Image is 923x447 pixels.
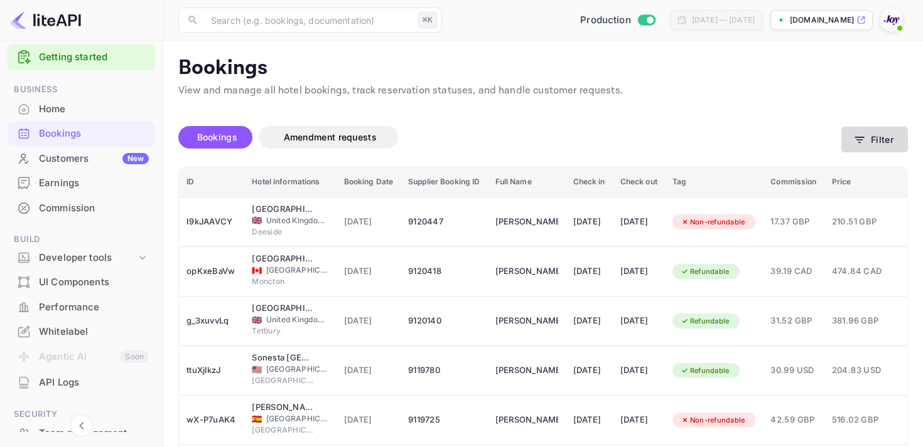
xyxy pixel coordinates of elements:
[8,196,155,221] div: Commission
[252,266,262,275] span: Canada
[573,261,605,281] div: [DATE]
[344,314,394,328] span: [DATE]
[178,83,908,98] p: View and manage all hotel bookings, track reservation statuses, and handle customer requests.
[832,364,895,377] span: 204.83 USD
[39,426,149,441] div: Team management
[620,410,657,430] div: [DATE]
[266,364,329,375] span: [GEOGRAPHIC_DATA]
[252,216,262,224] span: United Kingdom of Great Britain and Northern Ireland
[39,275,149,290] div: UI Components
[672,264,738,280] div: Refundable
[8,295,155,320] div: Performance
[8,421,155,444] a: Team management
[8,171,155,196] div: Earnings
[495,212,558,232] div: Andrew Glass
[337,167,401,197] th: Booking Date
[495,360,558,381] div: Jacky Tan
[620,212,657,232] div: [DATE]
[408,212,480,232] div: 9120447
[186,212,237,232] div: I9kJAAVCY
[179,167,244,197] th: ID
[39,102,149,117] div: Home
[672,214,753,230] div: Non-refundable
[882,10,902,30] img: With Joy
[70,414,93,437] button: Collapse navigation
[186,360,237,381] div: ttuXjlkzJ
[8,196,155,219] a: Commission
[10,10,81,30] img: LiteAPI logo
[832,413,895,427] span: 516.02 GBP
[832,215,895,229] span: 210.51 GBP
[252,302,315,315] div: Hare And Hounds Hotel
[122,153,149,164] div: New
[244,167,336,197] th: Hotel informations
[39,376,149,390] div: API Logs
[495,410,558,430] div: Ciara Redmond
[8,320,155,343] a: Whitelabel
[8,147,155,170] a: CustomersNew
[8,83,155,97] span: Business
[770,413,816,427] span: 42.59 GBP
[252,253,315,265] div: Hyatt Place Moncton
[566,167,613,197] th: Check in
[8,233,155,246] span: Build
[8,408,155,421] span: Security
[252,276,315,287] span: Moncton
[39,50,149,65] a: Getting started
[39,251,136,265] div: Developer tools
[672,413,753,428] div: Non-refundable
[252,226,315,238] span: Deeside
[39,201,149,216] div: Commission
[203,8,413,33] input: Search (e.g. bookings, documentation)
[344,265,394,278] span: [DATE]
[770,314,816,328] span: 31.52 GBP
[8,97,155,122] div: Home
[252,424,315,436] span: [GEOGRAPHIC_DATA]
[408,410,480,430] div: 9119725
[39,300,149,315] div: Performance
[8,270,155,293] a: UI Components
[8,247,155,269] div: Developer tools
[252,375,315,386] span: [GEOGRAPHIC_DATA]
[252,325,315,337] span: Tetbury
[832,265,895,278] span: 474.84 CAD
[186,311,237,331] div: g_3xuvvLq
[613,167,665,197] th: Check out
[252,203,315,216] div: Village Hotel St David's, Nr Chester
[620,261,657,281] div: [DATE]
[178,126,841,149] div: account-settings tabs
[252,316,262,324] span: United Kingdom of Great Britain and Northern Ireland
[252,352,315,364] div: Sonesta Philadelphia Rittenhouse Square
[8,371,155,394] a: API Logs
[39,152,149,166] div: Customers
[573,212,605,232] div: [DATE]
[8,371,155,395] div: API Logs
[8,147,155,171] div: CustomersNew
[575,13,660,28] div: Switch to Sandbox mode
[495,311,558,331] div: Alexandra Webster
[186,410,237,430] div: wX-P7uAK4
[39,127,149,141] div: Bookings
[770,364,816,377] span: 30.99 USD
[672,313,738,329] div: Refundable
[344,364,394,377] span: [DATE]
[178,56,908,81] p: Bookings
[832,314,895,328] span: 381.96 GBP
[252,415,262,423] span: Spain
[197,132,237,142] span: Bookings
[401,167,487,197] th: Supplier Booking ID
[763,167,824,197] th: Commission
[8,122,155,146] div: Bookings
[770,265,816,278] span: 39.19 CAD
[8,122,155,145] a: Bookings
[620,311,657,331] div: [DATE]
[8,295,155,318] a: Performance
[573,360,605,381] div: [DATE]
[580,13,631,28] span: Production
[790,14,854,26] p: [DOMAIN_NAME]
[8,320,155,344] div: Whitelabel
[252,365,262,374] span: United States of America
[573,311,605,331] div: [DATE]
[252,401,315,414] div: Melia Sevilla
[266,265,329,276] span: [GEOGRAPHIC_DATA]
